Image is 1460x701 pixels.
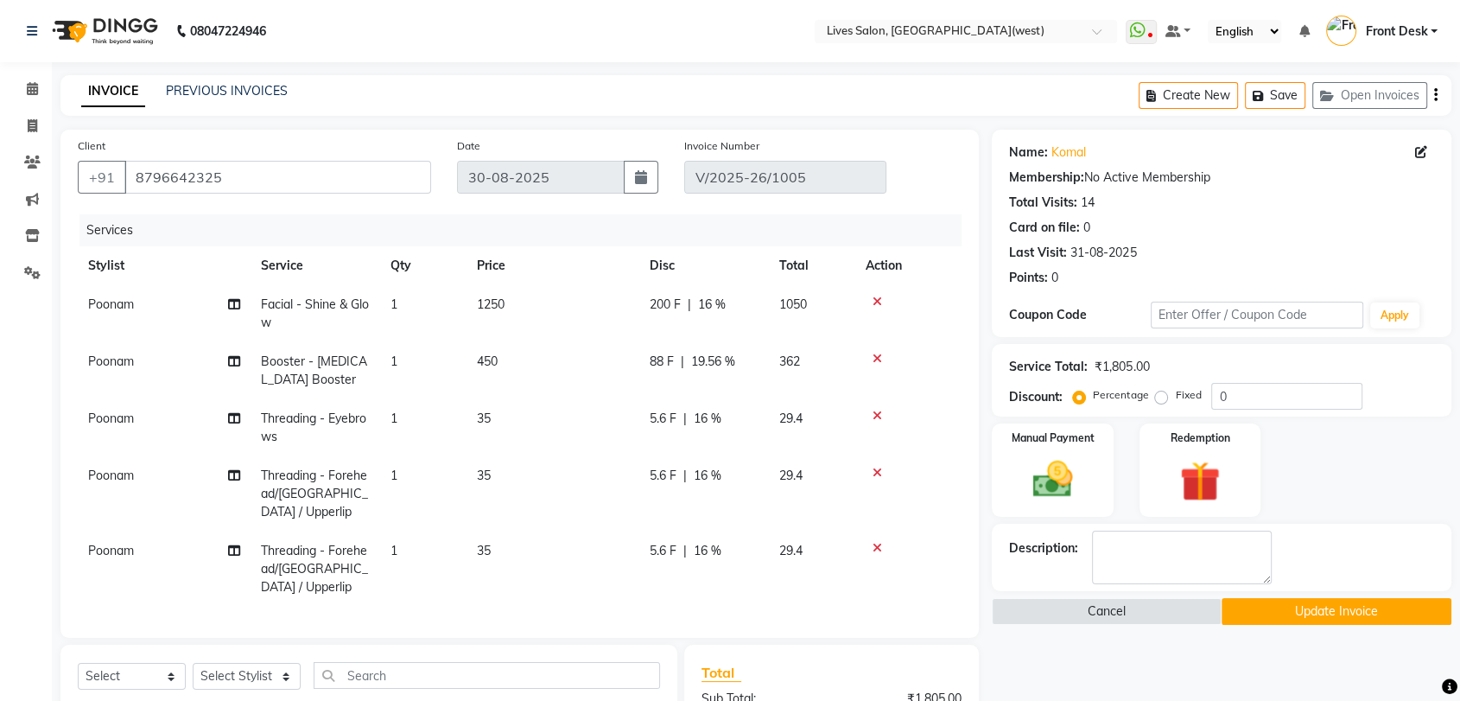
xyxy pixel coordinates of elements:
span: 1050 [779,296,807,312]
span: Threading - Forehead/[GEOGRAPHIC_DATA] / Upperlip [261,543,368,595]
span: 35 [477,411,491,426]
th: Disc [639,246,769,285]
span: Poonam [88,468,134,483]
span: 200 F [650,296,681,314]
label: Client [78,138,105,154]
th: Action [855,246,962,285]
span: 16 % [694,467,721,485]
button: +91 [78,161,126,194]
span: 29.4 [779,543,803,558]
label: Percentage [1093,387,1148,403]
div: Total Visits: [1009,194,1077,212]
span: | [683,410,687,428]
span: 1 [390,468,397,483]
div: Name: [1009,143,1048,162]
span: 35 [477,468,491,483]
div: Coupon Code [1009,306,1151,324]
span: Poonam [88,354,134,369]
span: 16 % [694,542,721,560]
span: 1 [390,296,397,312]
a: Komal [1051,143,1086,162]
th: Total [769,246,855,285]
div: 0 [1083,219,1090,237]
div: 0 [1051,269,1058,287]
th: Qty [380,246,467,285]
span: 1 [390,411,397,426]
span: 16 % [698,296,726,314]
span: Total [701,664,741,682]
input: Search [314,662,660,689]
span: Threading - Eyebrows [261,411,366,444]
input: Search by Name/Mobile/Email/Code [124,161,431,194]
img: Front Desk [1326,16,1356,46]
span: Poonam [88,543,134,558]
span: 5.6 F [650,410,676,428]
span: 1 [390,354,397,369]
span: 5.6 F [650,467,676,485]
div: Service Total: [1009,358,1088,376]
div: Points: [1009,269,1048,287]
label: Date [457,138,480,154]
a: INVOICE [81,76,145,107]
th: Stylist [78,246,251,285]
span: | [683,467,687,485]
div: No Active Membership [1009,169,1434,187]
span: 5.6 F [650,542,676,560]
label: Redemption [1170,430,1229,446]
span: 362 [779,354,800,369]
b: 08047224946 [190,7,266,55]
a: PREVIOUS INVOICES [166,83,288,99]
div: 14 [1081,194,1095,212]
span: | [683,542,687,560]
span: 1 [390,543,397,558]
span: 88 F [650,353,674,371]
div: Discount: [1009,388,1063,406]
div: Services [79,214,974,246]
span: 19.56 % [691,353,735,371]
button: Apply [1370,303,1419,328]
div: Description: [1009,539,1078,558]
span: Facial - Shine & Glow [261,296,369,330]
label: Fixed [1175,387,1201,403]
span: Booster - [MEDICAL_DATA] Booster [261,354,367,387]
div: Membership: [1009,169,1084,187]
span: 35 [477,543,491,558]
span: 1250 [477,296,505,312]
span: 29.4 [779,468,803,483]
span: 29.4 [779,411,803,426]
label: Invoice Number [684,138,759,154]
div: ₹1,805.00 [1095,358,1149,376]
label: Manual Payment [1012,430,1095,446]
img: _gift.svg [1167,456,1232,507]
span: | [681,353,684,371]
span: 16 % [694,410,721,428]
div: 31-08-2025 [1070,244,1136,262]
button: Update Invoice [1222,598,1451,625]
span: 450 [477,354,498,369]
span: Poonam [88,411,134,426]
button: Save [1245,82,1305,109]
button: Create New [1139,82,1238,109]
span: Threading - Forehead/[GEOGRAPHIC_DATA] / Upperlip [261,468,368,519]
button: Open Invoices [1312,82,1427,109]
img: _cash.svg [1020,456,1085,502]
span: Front Desk [1365,22,1427,41]
img: logo [44,7,162,55]
button: Cancel [992,598,1222,625]
div: Last Visit: [1009,244,1067,262]
span: | [688,296,691,314]
span: Poonam [88,296,134,312]
input: Enter Offer / Coupon Code [1151,302,1363,328]
th: Service [251,246,380,285]
div: Card on file: [1009,219,1080,237]
th: Price [467,246,639,285]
